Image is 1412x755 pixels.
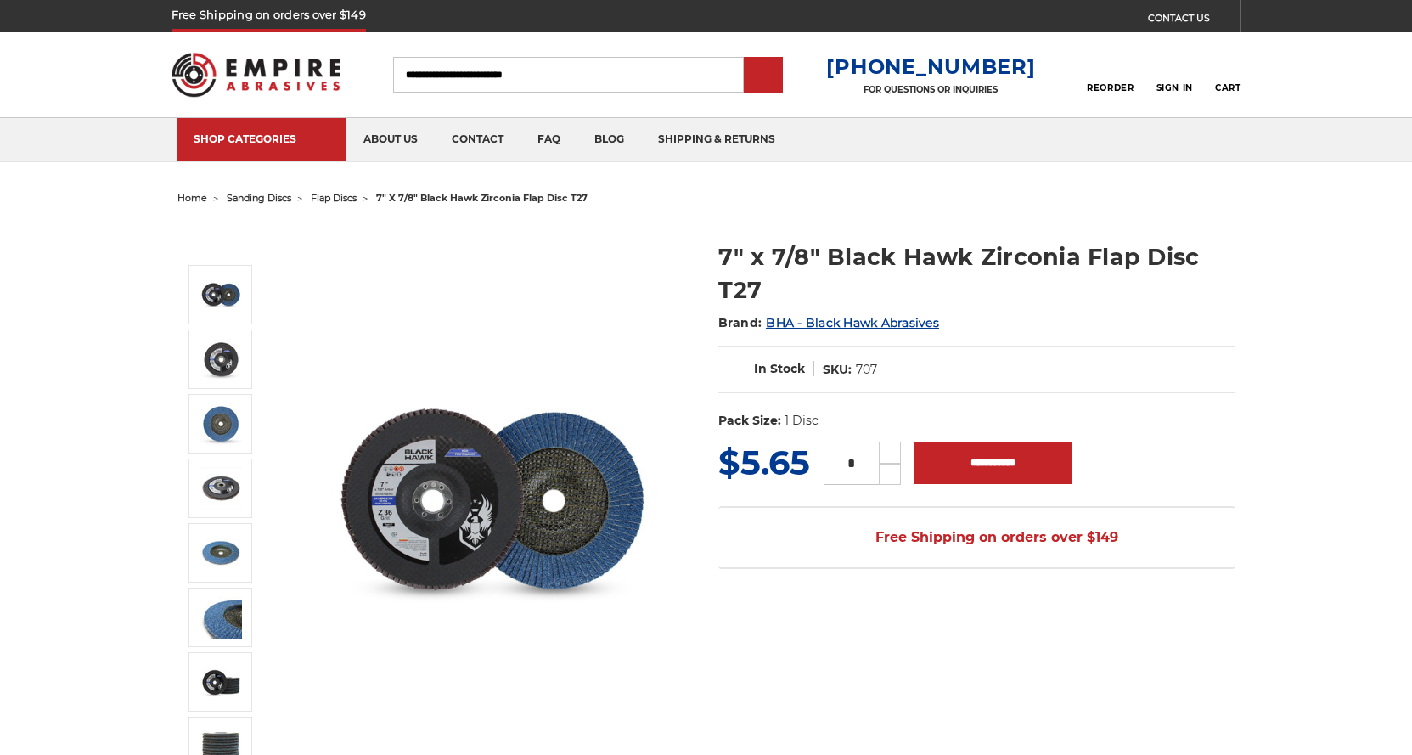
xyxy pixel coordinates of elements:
[311,192,357,204] a: flap discs
[200,273,242,316] img: 7 inch Zirconia flap disc
[172,42,341,108] img: Empire Abrasives
[1087,82,1134,93] span: Reorder
[200,532,242,574] img: 7" x 7/8" Black Hawk Zirconia Flap Disc T27
[826,54,1035,79] a: [PHONE_NUMBER]
[435,118,520,161] a: contact
[323,332,662,672] img: 7 inch Zirconia flap disc
[766,315,939,330] a: BHA - Black Hawk Abrasives
[754,361,805,376] span: In Stock
[177,192,207,204] a: home
[718,442,810,483] span: $5.65
[1156,82,1193,93] span: Sign In
[376,192,588,204] span: 7" x 7/8" black hawk zirconia flap disc t27
[200,403,242,445] img: 7" x 7/8" Black Hawk Zirconia Flap Disc T27
[346,118,435,161] a: about us
[200,596,242,639] img: 7" x 7/8" Black Hawk Zirconia Flap Disc T27
[1087,56,1134,93] a: Reorder
[520,118,577,161] a: faq
[194,132,329,145] div: SHOP CATEGORIES
[856,361,877,379] dd: 707
[1215,82,1240,93] span: Cart
[1148,8,1240,32] a: CONTACT US
[835,521,1118,555] span: Free Shipping on orders over $149
[200,661,242,703] img: 7" x 7/8" Black Hawk Zirconia Flap Disc T27
[577,118,641,161] a: blog
[823,361,852,379] dt: SKU:
[200,467,242,510] img: 7" x 7/8" Black Hawk Zirconia Flap Disc T27
[641,118,792,161] a: shipping & returns
[718,240,1235,307] h1: 7" x 7/8" Black Hawk Zirconia Flap Disc T27
[718,315,762,330] span: Brand:
[746,59,780,93] input: Submit
[718,412,781,430] dt: Pack Size:
[826,84,1035,95] p: FOR QUESTIONS OR INQUIRIES
[200,338,242,380] img: 7" x 7/8" Black Hawk Zirconia Flap Disc T27
[1215,56,1240,93] a: Cart
[785,412,819,430] dd: 1 Disc
[227,192,291,204] a: sanding discs
[177,118,346,161] a: SHOP CATEGORIES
